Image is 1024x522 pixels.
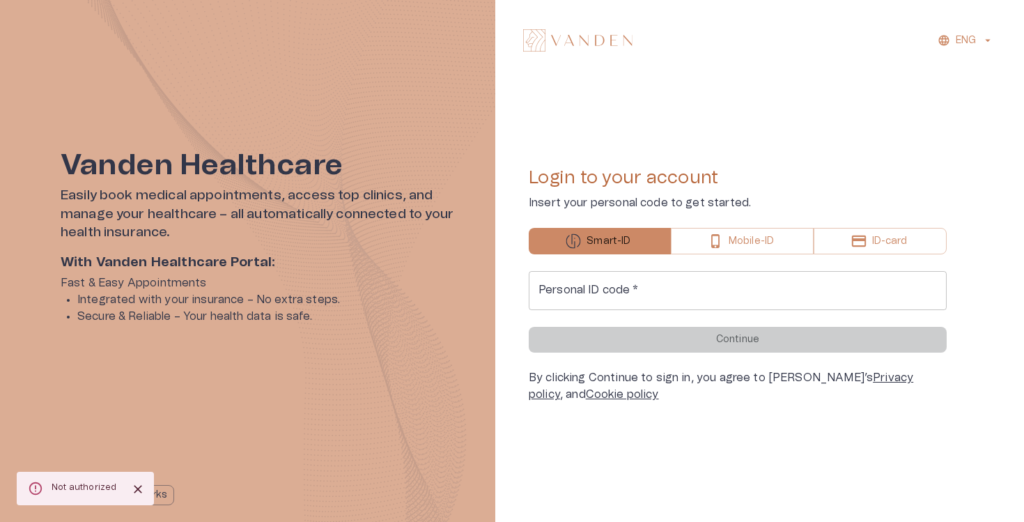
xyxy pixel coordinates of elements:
[523,29,633,52] img: Vanden logo
[529,228,671,254] button: Smart-ID
[872,234,907,249] p: ID-card
[671,228,814,254] button: Mobile-ID
[587,234,630,249] p: Smart-ID
[529,167,947,189] h4: Login to your account
[729,234,774,249] p: Mobile-ID
[529,369,947,403] div: By clicking Continue to sign in, you agree to [PERSON_NAME]’s , and
[956,33,976,48] p: ENG
[529,194,947,211] p: Insert your personal code to get started.
[52,476,116,501] div: Not authorized
[586,389,659,400] a: Cookie policy
[814,228,947,254] button: ID-card
[936,31,996,51] button: ENG
[127,479,148,500] button: Close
